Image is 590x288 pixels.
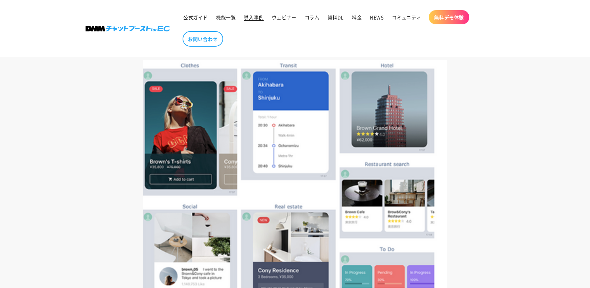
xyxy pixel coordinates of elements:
[434,14,464,20] span: 無料デモ体験
[240,10,267,24] a: 導入事例
[212,10,240,24] a: 機能一覧
[272,14,297,20] span: ウェビナー
[216,14,236,20] span: 機能一覧
[183,14,208,20] span: 公式ガイド
[366,10,387,24] a: NEWS
[370,14,383,20] span: NEWS
[301,10,324,24] a: コラム
[183,31,223,47] a: お問い合わせ
[188,36,218,42] span: お問い合わせ
[348,10,366,24] a: 料金
[86,26,170,31] img: 株式会社DMM Boost
[388,10,426,24] a: コミュニティ
[352,14,362,20] span: 料金
[305,14,320,20] span: コラム
[324,10,348,24] a: 資料DL
[268,10,301,24] a: ウェビナー
[179,10,212,24] a: 公式ガイド
[244,14,263,20] span: 導入事例
[429,10,469,24] a: 無料デモ体験
[328,14,344,20] span: 資料DL
[392,14,422,20] span: コミュニティ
